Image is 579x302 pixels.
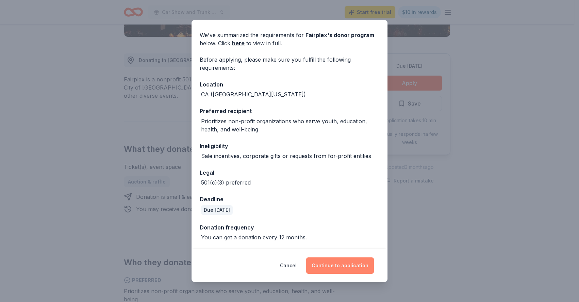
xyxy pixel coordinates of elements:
[201,117,379,133] div: Prioritizes non-profit organizations who serve youth, education, health, and well-being
[201,178,251,187] div: 501(c)(3) preferred
[232,39,245,47] a: here
[200,142,379,150] div: Ineligibility
[201,90,306,98] div: CA ([GEOGRAPHIC_DATA][US_STATE])
[201,233,307,241] div: You can get a donation every 12 months.
[201,152,371,160] div: Sale incentives, corporate gifts or requests from for-profit entities
[200,107,379,115] div: Preferred recipient
[200,168,379,177] div: Legal
[201,205,233,215] div: Due [DATE]
[306,257,374,274] button: Continue to application
[200,223,379,232] div: Donation frequency
[200,55,379,72] div: Before applying, please make sure you fulfill the following requirements:
[200,31,379,47] div: We've summarized the requirements for below. Click to view in full.
[305,32,374,38] span: Fairplex 's donor program
[280,257,297,274] button: Cancel
[200,80,379,89] div: Location
[200,195,379,204] div: Deadline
